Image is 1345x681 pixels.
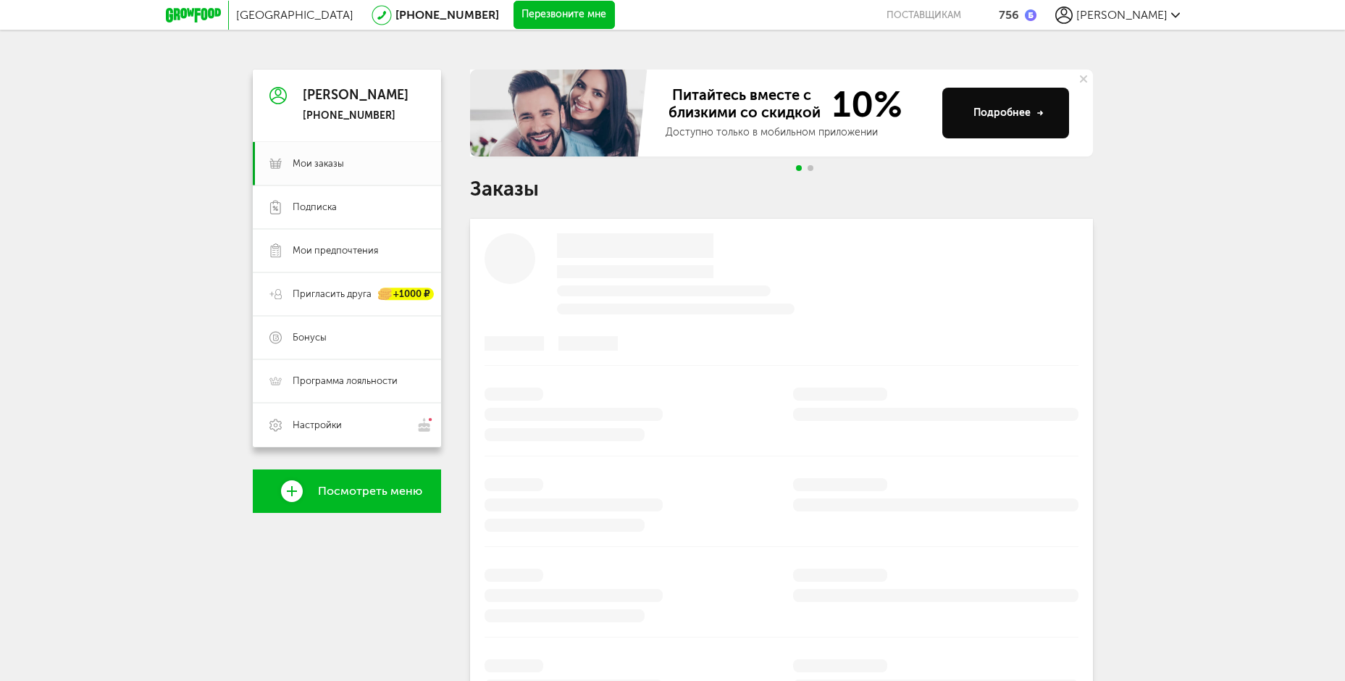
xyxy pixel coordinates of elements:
div: 756 [999,8,1019,22]
span: Программа лояльности [293,375,398,388]
span: Посмотреть меню [318,485,422,498]
img: bonus_b.cdccf46.png [1025,9,1036,21]
div: [PHONE_NUMBER] [303,109,408,122]
span: Мои предпочтения [293,244,378,257]
button: Подробнее [942,88,1069,138]
span: Go to slide 1 [796,165,802,171]
a: Бонусы [253,316,441,359]
span: Питайтесь вместе с близкими со скидкой [666,86,824,122]
div: Подробнее [973,106,1044,120]
span: Пригласить друга [293,288,372,301]
a: Программа лояльности [253,359,441,403]
span: Go to slide 2 [808,165,813,171]
span: Мои заказы [293,157,344,170]
h1: Заказы [470,180,1093,199]
img: family-banner.579af9d.jpg [470,70,651,156]
span: 10% [824,86,902,122]
span: [PERSON_NAME] [1076,8,1168,22]
span: Подписка [293,201,337,214]
div: Доступно только в мобильном приложении [666,125,931,140]
a: Подписка [253,185,441,229]
div: [PERSON_NAME] [303,88,408,103]
span: [GEOGRAPHIC_DATA] [236,8,353,22]
button: Перезвоните мне [514,1,615,30]
a: Мои предпочтения [253,229,441,272]
span: Настройки [293,419,342,432]
a: Пригласить друга +1000 ₽ [253,272,441,316]
span: Бонусы [293,331,327,344]
a: [PHONE_NUMBER] [395,8,499,22]
a: Посмотреть меню [253,469,441,513]
a: Настройки [253,403,441,447]
div: +1000 ₽ [379,288,434,301]
a: Мои заказы [253,142,441,185]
